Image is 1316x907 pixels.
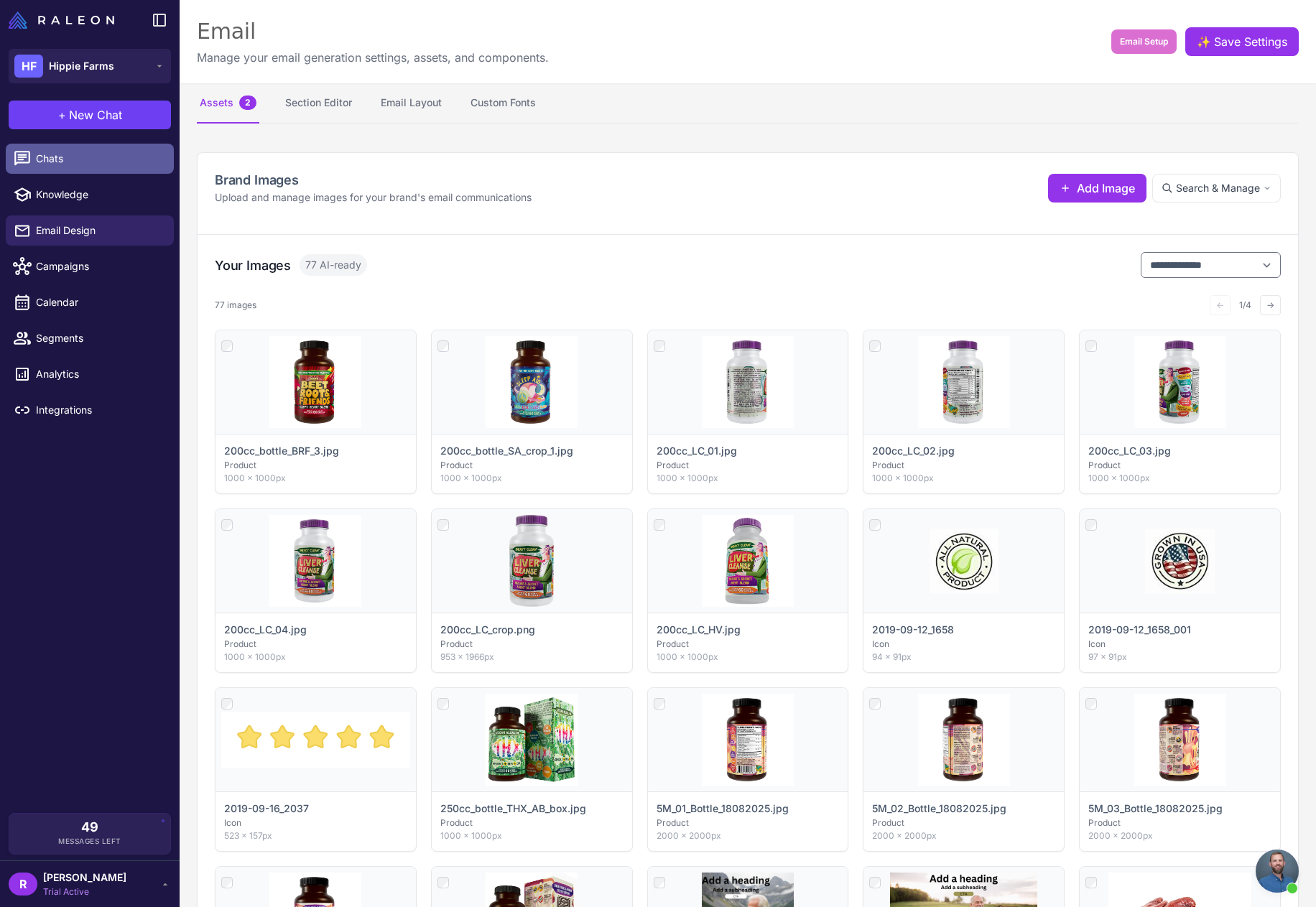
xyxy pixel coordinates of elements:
[43,870,126,885] span: [PERSON_NAME]
[69,106,122,124] span: New Chat
[1152,174,1281,203] button: Search & Manage
[224,443,339,459] p: 200cc_bottle_BRF_3.jpg
[872,472,1055,485] p: 1000 × 1000px
[1088,801,1223,817] p: 5M_03_Bottle_18082025.jpg
[872,622,954,638] p: 2019-09-12_1658
[6,323,174,353] a: Segments
[14,55,43,78] div: HF
[224,817,407,829] p: Icon
[6,180,174,210] a: Knowledge
[468,83,539,124] button: Custom Fonts
[440,472,624,485] p: 1000 × 1000px
[224,459,407,472] p: Product
[36,294,162,310] span: Calendar
[1120,35,1168,48] span: Email Setup
[58,106,66,124] span: +
[6,359,174,389] a: Analytics
[36,366,162,382] span: Analytics
[81,821,98,834] span: 49
[1185,27,1299,56] button: ✨Save Settings
[872,829,1055,842] p: 2000 × 2000px
[224,622,307,638] p: 200cc_LC_04.jpg
[9,49,171,83] button: HFHippie Farms
[440,638,624,651] p: Product
[1088,829,1271,842] p: 2000 × 2000px
[239,96,256,110] span: 2
[657,638,840,651] p: Product
[657,651,840,664] p: 1000 × 1000px
[6,251,174,282] a: Campaigns
[657,829,840,842] p: 2000 × 2000px
[657,622,741,638] p: 200cc_LC_HV.jpg
[872,638,1055,651] p: Icon
[657,801,789,817] p: 5M_01_Bottle_18082025.jpg
[657,443,737,459] p: 200cc_LC_01.jpg
[215,299,256,312] div: 77 images
[197,17,549,46] div: Email
[215,170,532,190] h2: Brand Images
[440,443,573,459] p: 200cc_bottle_SA_crop_1.jpg
[872,801,1006,817] p: 5M_02_Bottle_18082025.jpg
[872,443,955,459] p: 200cc_LC_02.jpg
[1088,443,1171,459] p: 200cc_LC_03.jpg
[1048,174,1146,203] button: Add Image
[43,885,126,898] span: Trial Active
[1233,299,1257,312] span: 1/4
[224,651,407,664] p: 1000 × 1000px
[1197,33,1208,45] span: ✨
[378,83,445,124] button: Email Layout
[36,259,162,274] span: Campaigns
[9,11,114,29] img: Raleon Logo
[1088,651,1271,664] p: 97 × 91px
[657,817,840,829] p: Product
[215,256,291,275] h3: Your Images
[36,223,162,238] span: Email Design
[1256,850,1299,893] div: Open chat
[197,83,259,124] button: Assets2
[224,829,407,842] p: 523 × 157px
[657,459,840,472] p: Product
[6,395,174,425] a: Integrations
[440,829,624,842] p: 1000 × 1000px
[440,651,624,664] p: 953 × 1966px
[215,190,532,205] p: Upload and manage images for your brand's email communications
[9,873,37,896] div: R
[6,215,174,246] a: Email Design
[440,459,624,472] p: Product
[197,49,549,66] p: Manage your email generation settings, assets, and components.
[1176,180,1260,196] span: Search & Manage
[6,144,174,174] a: Chats
[440,622,535,638] p: 200cc_LC_crop.png
[872,817,1055,829] p: Product
[1088,459,1271,472] p: Product
[657,472,840,485] p: 1000 × 1000px
[9,11,120,29] a: Raleon Logo
[224,801,309,817] p: 2019-09-16_2037
[440,817,624,829] p: Product
[1088,817,1271,829] p: Product
[6,287,174,317] a: Calendar
[282,83,355,124] button: Section Editor
[1088,622,1191,638] p: 2019-09-12_1658_001
[300,254,367,276] span: 77 AI-ready
[36,151,162,167] span: Chats
[49,58,114,74] span: Hippie Farms
[440,801,586,817] p: 250cc_bottle_THX_AB_box.jpg
[36,402,162,418] span: Integrations
[872,459,1055,472] p: Product
[1111,29,1177,54] button: Email Setup
[872,651,1055,664] p: 94 × 91px
[224,638,407,651] p: Product
[1210,295,1231,315] button: ←
[36,187,162,203] span: Knowledge
[1260,295,1281,315] button: →
[9,101,171,129] button: +New Chat
[58,836,121,847] span: Messages Left
[36,330,162,346] span: Segments
[1088,472,1271,485] p: 1000 × 1000px
[1077,180,1135,197] span: Add Image
[224,472,407,485] p: 1000 × 1000px
[1088,638,1271,651] p: Icon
